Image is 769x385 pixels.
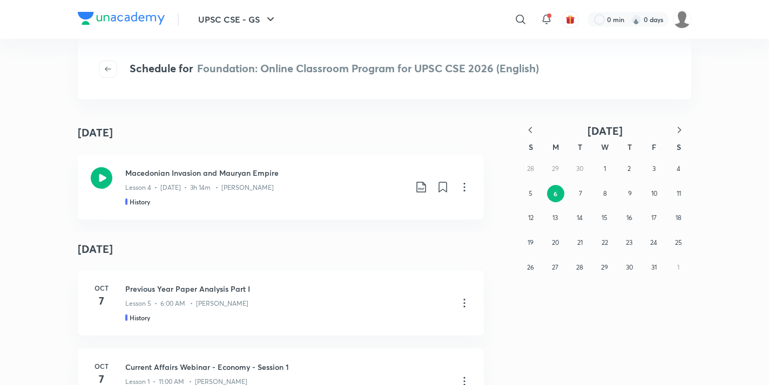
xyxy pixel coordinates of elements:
h4: [DATE] [78,125,113,141]
img: Company Logo [78,12,165,25]
button: [DATE] [542,124,667,137]
abbr: October 18, 2025 [676,214,682,222]
abbr: October 13, 2025 [552,214,558,222]
button: October 8, 2025 [596,185,613,202]
button: October 3, 2025 [645,160,663,177]
abbr: October 9, 2025 [628,189,632,197]
abbr: Tuesday [578,142,582,152]
abbr: Sunday [529,142,533,152]
button: October 20, 2025 [547,234,564,251]
button: October 14, 2025 [571,209,589,226]
button: October 23, 2025 [620,234,638,251]
button: October 26, 2025 [522,259,539,276]
abbr: October 20, 2025 [552,238,559,246]
abbr: October 16, 2025 [626,214,632,222]
abbr: October 14, 2025 [577,214,583,222]
h6: Oct [91,283,112,293]
abbr: October 24, 2025 [650,238,657,246]
abbr: October 3, 2025 [652,164,656,173]
button: October 17, 2025 [645,209,663,226]
button: October 27, 2025 [547,259,564,276]
abbr: Monday [552,142,559,152]
button: October 12, 2025 [522,209,539,226]
button: October 5, 2025 [522,185,539,202]
button: October 15, 2025 [596,209,613,226]
img: Celina Chingmuan [673,10,691,29]
button: October 30, 2025 [620,259,638,276]
abbr: October 21, 2025 [577,238,583,246]
button: October 28, 2025 [571,259,589,276]
abbr: October 25, 2025 [675,238,682,246]
a: Company Logo [78,12,165,27]
button: October 25, 2025 [670,234,687,251]
h3: Macedonian Invasion and Mauryan Empire [125,167,406,178]
abbr: October 5, 2025 [529,189,532,197]
h4: Schedule for [130,60,539,78]
button: October 10, 2025 [646,185,663,202]
abbr: October 15, 2025 [602,214,608,222]
abbr: October 1, 2025 [604,164,606,173]
abbr: Saturday [677,142,681,152]
button: October 22, 2025 [596,234,613,251]
abbr: October 22, 2025 [602,238,608,246]
img: streak [631,14,642,25]
button: October 24, 2025 [645,234,663,251]
button: October 16, 2025 [620,209,638,226]
h4: [DATE] [78,232,484,266]
p: Lesson 4 • [DATE] • 3h 14m • [PERSON_NAME] [125,183,274,192]
button: October 4, 2025 [670,160,687,177]
abbr: October 28, 2025 [576,263,583,271]
span: [DATE] [588,123,623,138]
h4: 7 [91,293,112,309]
abbr: October 8, 2025 [603,189,607,197]
abbr: October 12, 2025 [528,214,534,222]
button: October 9, 2025 [621,185,638,202]
abbr: October 2, 2025 [628,164,631,173]
abbr: October 23, 2025 [626,238,632,246]
button: UPSC CSE - GS [192,9,284,30]
button: October 29, 2025 [596,259,613,276]
abbr: October 30, 2025 [626,263,633,271]
h5: History [130,313,150,322]
abbr: October 29, 2025 [601,263,608,271]
button: October 21, 2025 [571,234,589,251]
h3: Previous Year Paper Analysis Part I [125,283,449,294]
abbr: October 10, 2025 [651,189,657,197]
button: October 6, 2025 [547,185,564,202]
abbr: October 17, 2025 [651,214,657,222]
h3: Current Affairs Webinar - Economy - Session 1 [125,361,449,373]
button: October 13, 2025 [547,209,564,226]
button: October 11, 2025 [670,185,687,202]
abbr: October 7, 2025 [579,189,582,197]
a: Macedonian Invasion and Mauryan EmpireLesson 4 • [DATE] • 3h 14m • [PERSON_NAME]History [78,154,484,219]
button: avatar [562,11,579,28]
abbr: October 4, 2025 [677,164,680,173]
h5: History [130,197,150,207]
span: Foundation: Online Classroom Program for UPSC CSE 2026 (English) [197,61,539,75]
button: October 18, 2025 [670,209,687,226]
abbr: Friday [652,142,656,152]
abbr: October 31, 2025 [651,263,657,271]
abbr: October 11, 2025 [677,189,681,197]
abbr: Wednesday [601,142,609,152]
abbr: October 6, 2025 [554,189,557,198]
button: October 31, 2025 [645,259,663,276]
p: Lesson 5 • 6:00 AM • [PERSON_NAME] [125,299,248,308]
abbr: October 19, 2025 [528,238,534,246]
img: avatar [565,15,575,24]
abbr: October 26, 2025 [527,263,534,271]
button: October 2, 2025 [620,160,638,177]
button: October 19, 2025 [522,234,539,251]
button: October 1, 2025 [596,160,613,177]
button: October 7, 2025 [572,185,589,202]
h6: Oct [91,361,112,371]
a: Oct7Previous Year Paper Analysis Part ILesson 5 • 6:00 AM • [PERSON_NAME]History [78,270,484,335]
abbr: October 27, 2025 [552,263,558,271]
abbr: Thursday [628,142,632,152]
